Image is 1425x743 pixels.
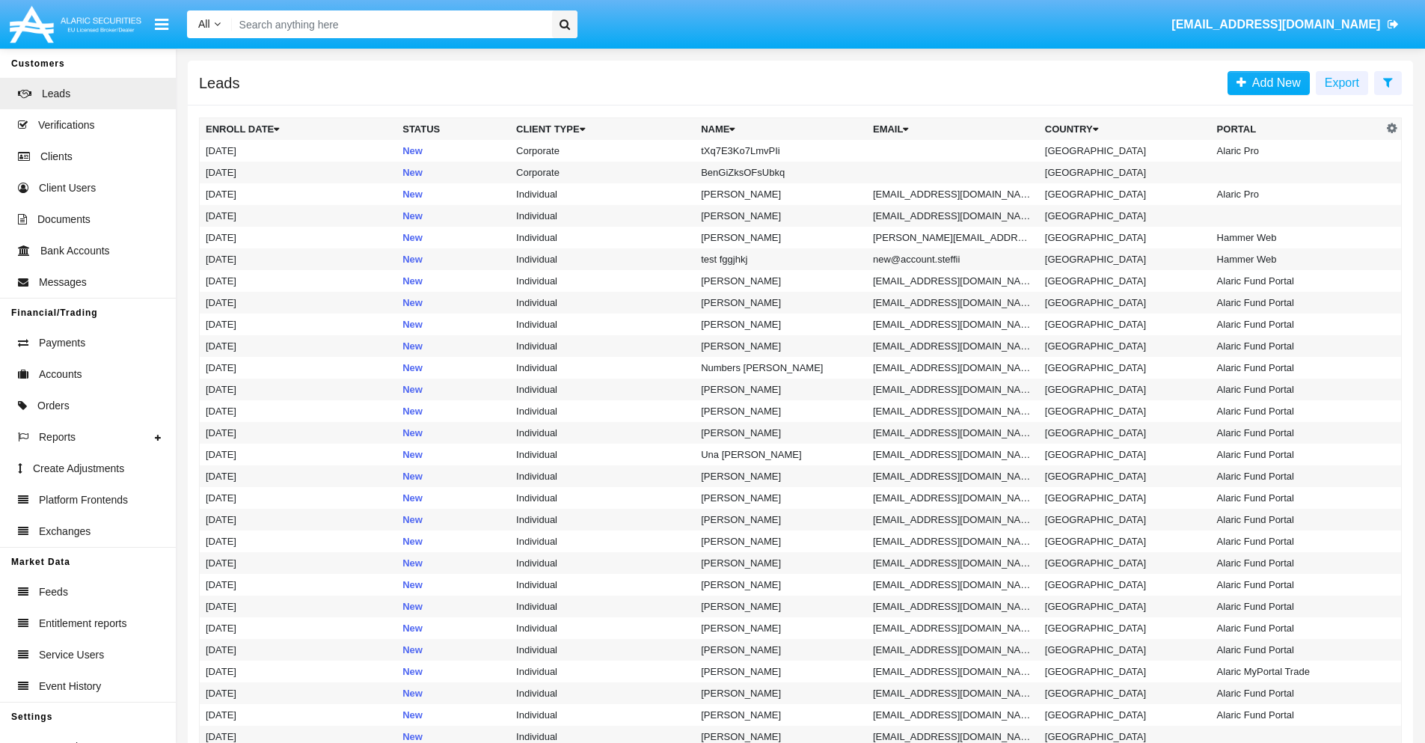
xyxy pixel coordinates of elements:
td: New [396,661,510,682]
td: Individual [510,227,695,248]
td: New [396,465,510,487]
td: Individual [510,682,695,704]
td: Corporate [510,162,695,183]
td: Individual [510,422,695,444]
td: New [396,205,510,227]
span: Entitlement reports [39,616,127,632]
td: New [396,314,510,335]
td: [EMAIL_ADDRESS][DOMAIN_NAME] [867,400,1039,422]
span: Service Users [39,647,104,663]
td: [GEOGRAPHIC_DATA] [1039,596,1211,617]
td: [DATE] [200,183,397,205]
td: Hammer Web [1211,248,1383,270]
td: [DATE] [200,379,397,400]
td: [EMAIL_ADDRESS][DOMAIN_NAME] [867,205,1039,227]
td: New [396,270,510,292]
button: Export [1316,71,1368,95]
td: [DATE] [200,574,397,596]
td: [GEOGRAPHIC_DATA] [1039,314,1211,335]
td: [PERSON_NAME] [695,617,867,639]
span: Export [1325,76,1359,89]
td: [DATE] [200,661,397,682]
td: New [396,292,510,314]
th: Enroll Date [200,118,397,141]
td: Alaric Pro [1211,140,1383,162]
th: Status [396,118,510,141]
td: [GEOGRAPHIC_DATA] [1039,444,1211,465]
th: Country [1039,118,1211,141]
td: [DATE] [200,357,397,379]
td: [GEOGRAPHIC_DATA] [1039,639,1211,661]
td: Individual [510,552,695,574]
td: Alaric Fund Portal [1211,682,1383,704]
td: [PERSON_NAME] [695,422,867,444]
td: [DATE] [200,552,397,574]
td: Individual [510,531,695,552]
td: [DATE] [200,205,397,227]
td: Alaric Fund Portal [1211,292,1383,314]
td: New [396,227,510,248]
td: [PERSON_NAME][EMAIL_ADDRESS] [867,227,1039,248]
td: [GEOGRAPHIC_DATA] [1039,704,1211,726]
td: [EMAIL_ADDRESS][DOMAIN_NAME] [867,509,1039,531]
a: All [187,16,232,32]
td: [GEOGRAPHIC_DATA] [1039,292,1211,314]
td: [GEOGRAPHIC_DATA] [1039,379,1211,400]
td: [EMAIL_ADDRESS][DOMAIN_NAME] [867,639,1039,661]
td: [PERSON_NAME] [695,183,867,205]
span: [EMAIL_ADDRESS][DOMAIN_NAME] [1171,18,1380,31]
td: New [396,617,510,639]
td: New [396,574,510,596]
td: Individual [510,335,695,357]
td: [PERSON_NAME] [695,704,867,726]
td: [EMAIL_ADDRESS][DOMAIN_NAME] [867,617,1039,639]
td: New [396,335,510,357]
span: Leads [42,86,70,102]
td: Individual [510,379,695,400]
span: All [198,18,210,30]
td: [EMAIL_ADDRESS][DOMAIN_NAME] [867,465,1039,487]
td: [GEOGRAPHIC_DATA] [1039,400,1211,422]
td: [EMAIL_ADDRESS][DOMAIN_NAME] [867,335,1039,357]
td: [DATE] [200,248,397,270]
td: [EMAIL_ADDRESS][DOMAIN_NAME] [867,574,1039,596]
td: New [396,552,510,574]
td: Individual [510,183,695,205]
td: [GEOGRAPHIC_DATA] [1039,487,1211,509]
td: Alaric Fund Portal [1211,444,1383,465]
th: Portal [1211,118,1383,141]
td: Alaric Fund Portal [1211,639,1383,661]
td: [DATE] [200,400,397,422]
td: [GEOGRAPHIC_DATA] [1039,270,1211,292]
td: [PERSON_NAME] [695,205,867,227]
td: [DATE] [200,314,397,335]
td: [PERSON_NAME] [695,487,867,509]
td: [EMAIL_ADDRESS][DOMAIN_NAME] [867,379,1039,400]
td: Alaric Fund Portal [1211,357,1383,379]
td: New [396,357,510,379]
td: [DATE] [200,444,397,465]
td: [PERSON_NAME] [695,531,867,552]
td: New [396,704,510,726]
td: Alaric Fund Portal [1211,596,1383,617]
td: New [396,596,510,617]
span: Orders [37,398,70,414]
td: [DATE] [200,487,397,509]
td: Alaric Fund Portal [1211,270,1383,292]
td: [PERSON_NAME] [695,682,867,704]
td: [PERSON_NAME] [695,639,867,661]
input: Search [232,10,547,38]
td: [EMAIL_ADDRESS][DOMAIN_NAME] [867,183,1039,205]
td: [EMAIL_ADDRESS][DOMAIN_NAME] [867,661,1039,682]
td: [EMAIL_ADDRESS][DOMAIN_NAME] [867,444,1039,465]
td: Alaric Fund Portal [1211,487,1383,509]
th: Email [867,118,1039,141]
span: Messages [39,275,87,290]
td: tXq7E3Ko7LmvPIi [695,140,867,162]
td: [GEOGRAPHIC_DATA] [1039,162,1211,183]
td: [EMAIL_ADDRESS][DOMAIN_NAME] [867,422,1039,444]
td: New [396,444,510,465]
span: Platform Frontends [39,492,128,508]
td: [DATE] [200,270,397,292]
td: Individual [510,661,695,682]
